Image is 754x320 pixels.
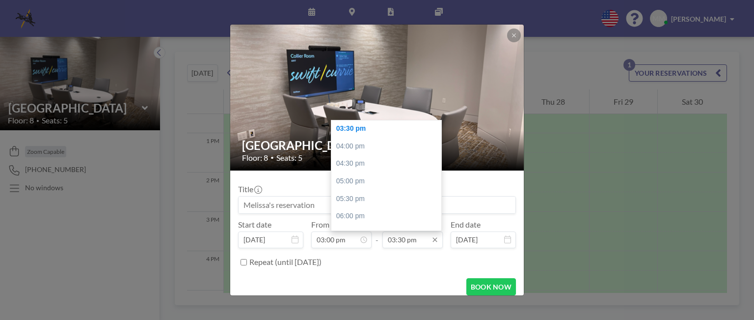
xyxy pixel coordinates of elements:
[331,120,446,138] div: 03:30 pm
[239,197,515,213] input: Melissa's reservation
[376,223,378,245] span: -
[276,153,302,163] span: Seats: 5
[331,155,446,173] div: 04:30 pm
[270,154,274,161] span: •
[249,257,322,267] label: Repeat (until [DATE])
[311,220,329,230] label: From
[451,220,481,230] label: End date
[242,138,513,153] h2: [GEOGRAPHIC_DATA]
[331,225,446,243] div: 06:30 pm
[238,220,271,230] label: Start date
[466,278,516,295] button: BOOK NOW
[242,153,268,163] span: Floor: 8
[331,190,446,208] div: 05:30 pm
[238,184,261,194] label: Title
[331,138,446,155] div: 04:00 pm
[331,173,446,190] div: 05:00 pm
[331,207,446,225] div: 06:00 pm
